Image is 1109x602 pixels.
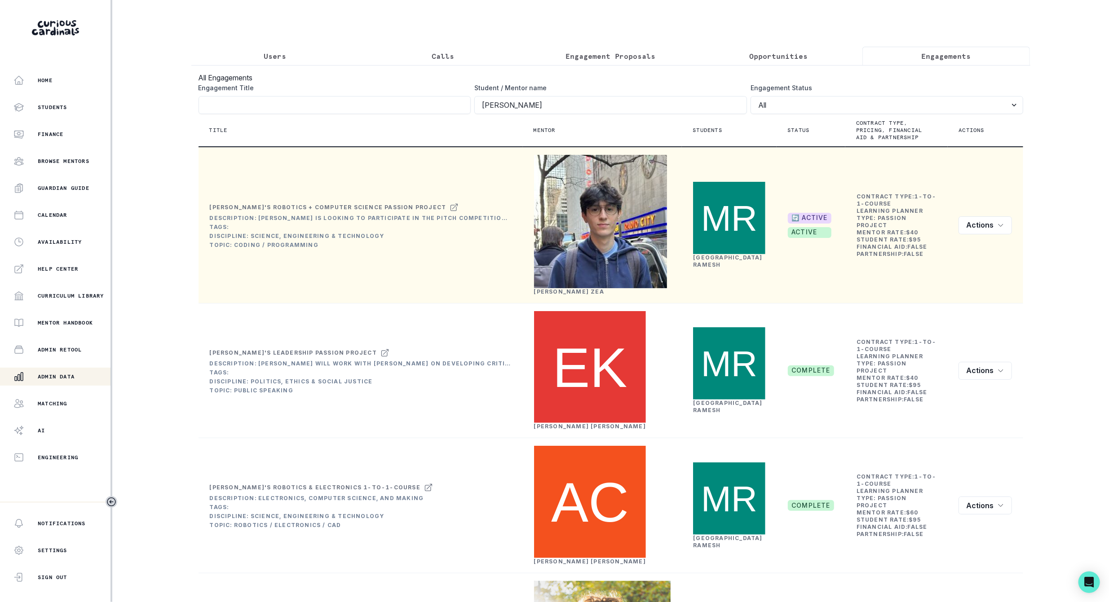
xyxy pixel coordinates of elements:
div: Topic: Robotics / Electronics / CAD [210,522,433,529]
div: Topic: Coding / Programming [210,242,512,249]
a: [GEOGRAPHIC_DATA] Ramesh [693,400,762,413]
p: Engineering [38,454,78,461]
p: Mentor [534,127,556,134]
p: Contract type, pricing, financial aid & partnership [856,119,927,141]
a: [PERSON_NAME] [PERSON_NAME] [534,423,646,430]
b: false [904,531,923,537]
b: 1-to-1-course [857,338,937,352]
p: Engagements [922,51,971,62]
p: Mentor Handbook [38,319,93,326]
p: Help Center [38,265,78,272]
p: Notifications [38,520,86,527]
td: Contract Type: Learning Planner Type: Mentor Rate: Student Rate: Financial Aid: Partnership: [856,473,937,538]
p: Calls [432,51,454,62]
img: Curious Cardinals Logo [32,20,79,35]
p: Students [693,127,722,134]
p: Admin Data [38,373,75,380]
span: complete [788,500,834,511]
p: Finance [38,131,63,138]
td: Contract Type: Learning Planner Type: Mentor Rate: Student Rate: Financial Aid: Partnership: [856,338,937,404]
span: active [788,227,831,238]
div: Description: [PERSON_NAME] is looking to participate in the pitch competition by creating a summe... [210,215,512,222]
b: $ 40 [906,229,919,236]
a: [PERSON_NAME] Zea [534,288,604,295]
div: [PERSON_NAME]'s Robotics & Electronics 1-to-1-course [210,484,420,491]
b: false [908,523,928,530]
span: complete [788,365,834,376]
a: [GEOGRAPHIC_DATA] Ramesh [693,254,762,268]
a: [PERSON_NAME] [PERSON_NAME] [534,558,646,565]
div: Discipline: Politics, Ethics & Social Justice [210,378,512,385]
b: $ 60 [906,509,919,516]
b: $ 95 [909,382,922,388]
a: [GEOGRAPHIC_DATA] Ramesh [693,535,762,549]
p: Availability [38,238,82,246]
p: Guardian Guide [38,185,89,192]
label: Engagement Title [199,83,466,92]
p: Calendar [38,211,67,219]
div: Tags: [210,224,512,231]
p: Title [209,127,228,134]
b: false [908,243,928,250]
b: Passion Project [857,215,907,228]
p: Settings [38,547,67,554]
b: $ 95 [909,236,922,243]
button: row menu [959,362,1012,380]
button: row menu [959,497,1012,514]
b: Passion Project [857,360,907,374]
p: Sign Out [38,574,67,581]
span: 🔄 ACTIVE [788,213,831,224]
div: Open Intercom Messenger [1078,571,1100,593]
label: Student / Mentor name [474,83,742,92]
b: 1-to-1-course [857,473,937,487]
b: Passion Project [857,495,907,509]
p: Students [38,104,67,111]
p: Curriculum Library [38,292,104,299]
p: Status [787,127,809,134]
p: Matching [38,400,67,407]
b: $ 95 [909,516,922,523]
div: Description: [PERSON_NAME] will work with [PERSON_NAME] on developing critical leadership skills ... [210,360,512,367]
div: Discipline: Science, Engineering & Technology [210,513,433,520]
div: Description: electronics, computer science, and making [210,495,433,502]
button: row menu [959,216,1012,234]
div: [PERSON_NAME]'s Robotics + Computer Science Passion Project [210,204,446,211]
div: [PERSON_NAME]'s Leadership Passion Project [210,349,377,356]
p: Users [264,51,286,62]
b: false [904,250,923,257]
td: Contract Type: Learning Planner Type: Mentor Rate: Student Rate: Financial Aid: Partnership: [856,193,937,258]
label: Engagement Status [751,83,1018,92]
div: Topic: Public Speaking [210,387,512,394]
b: false [908,389,928,395]
div: Discipline: Science, Engineering & Technology [210,233,512,240]
b: false [904,396,923,403]
b: 1-to-1-course [857,193,937,207]
p: Home [38,77,53,84]
p: AI [38,427,45,434]
div: Tags: [210,369,512,376]
p: Opportunities [749,51,808,62]
b: $ 40 [906,374,919,381]
p: Admin Retool [38,346,82,353]
p: Browse Mentors [38,158,89,165]
div: Tags: [210,504,433,511]
h3: All Engagements [199,72,1023,83]
p: Engagement Proposals [566,51,655,62]
button: Toggle sidebar [106,496,117,508]
p: Actions [959,127,984,134]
